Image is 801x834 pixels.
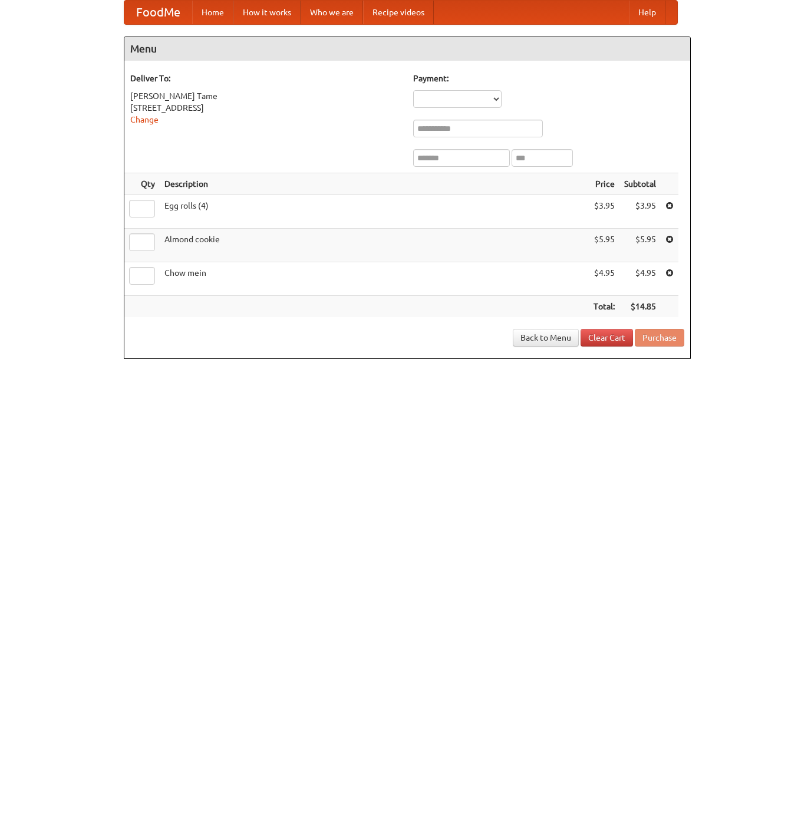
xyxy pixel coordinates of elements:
[619,195,661,229] td: $3.95
[589,173,619,195] th: Price
[581,329,633,347] a: Clear Cart
[589,296,619,318] th: Total:
[160,262,589,296] td: Chow mein
[130,102,401,114] div: [STREET_ADDRESS]
[589,195,619,229] td: $3.95
[160,173,589,195] th: Description
[130,115,159,124] a: Change
[130,90,401,102] div: [PERSON_NAME] Tame
[160,195,589,229] td: Egg rolls (4)
[589,229,619,262] td: $5.95
[124,37,690,61] h4: Menu
[635,329,684,347] button: Purchase
[413,72,684,84] h5: Payment:
[619,262,661,296] td: $4.95
[619,229,661,262] td: $5.95
[619,173,661,195] th: Subtotal
[301,1,363,24] a: Who we are
[363,1,434,24] a: Recipe videos
[589,262,619,296] td: $4.95
[124,1,192,24] a: FoodMe
[619,296,661,318] th: $14.85
[629,1,665,24] a: Help
[130,72,401,84] h5: Deliver To:
[192,1,233,24] a: Home
[160,229,589,262] td: Almond cookie
[513,329,579,347] a: Back to Menu
[124,173,160,195] th: Qty
[233,1,301,24] a: How it works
